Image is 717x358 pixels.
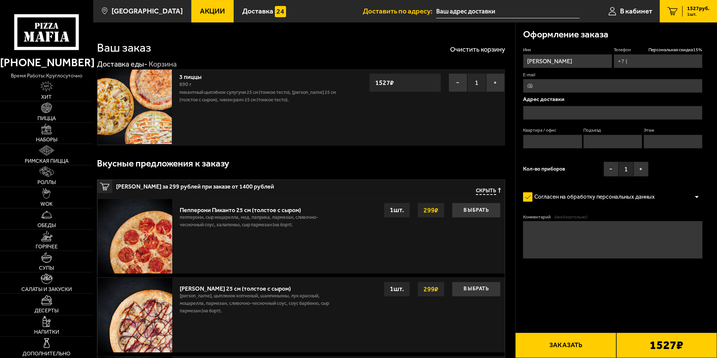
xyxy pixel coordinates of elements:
[34,308,58,313] span: Десерты
[179,89,346,104] p: Пикантный цыплёнок сулугуни 25 см (тонкое тесто), [PERSON_NAME] 25 см (толстое с сыром), Чикен Ра...
[467,73,486,92] span: 1
[523,214,702,220] label: Комментарий
[97,42,151,54] h1: Ваш заказ
[200,7,225,15] span: Акции
[449,73,467,92] button: −
[614,47,702,53] label: Телефон
[648,47,702,53] span: Персональная скидка 15 %
[523,30,608,39] h3: Оформление заказа
[436,4,580,18] span: Будапештская улица, 77
[21,287,72,292] span: Салаты и закуски
[97,59,148,68] a: Доставка еды-
[180,214,321,232] p: пепперони, сыр Моцарелла, мед, паприка, пармезан, сливочно-чесночный соус, халапеньо, сыр пармеза...
[37,180,56,185] span: Роллы
[555,214,587,220] span: (необязательно)
[242,7,273,15] span: Доставка
[37,116,56,121] span: Пицца
[149,59,177,69] div: Корзина
[41,95,52,100] span: Хит
[275,6,286,17] img: 15daf4d41897b9f0e9f617042186c801.svg
[452,203,501,218] button: Выбрать
[523,97,702,102] p: Адрес доставки
[180,293,343,319] p: [PERSON_NAME], цыпленок копченый, шампиньоны, лук красный, моцарелла, пармезан, сливочно-чесночны...
[40,202,53,207] span: WOK
[476,188,501,195] button: Скрыть
[583,127,642,134] label: Подъезд
[97,278,505,352] a: [PERSON_NAME] 25 см (толстое с сыром)[PERSON_NAME], цыпленок копченый, шампиньоны, лук красный, м...
[436,4,580,18] input: Ваш адрес доставки
[97,199,505,273] a: Пепперони Пиканто 25 см (толстое с сыром)пепперони, сыр Моцарелла, мед, паприка, пармезан, сливоч...
[523,166,565,172] span: Кол-во приборов
[422,203,440,217] strong: 299 ₽
[634,162,648,177] button: +
[614,54,702,68] input: +7 (
[644,127,702,134] label: Этаж
[486,73,505,92] button: +
[523,190,662,205] label: Согласен на обработку персональных данных
[179,81,192,88] span: 890 г
[384,203,410,218] div: 1 шт.
[650,339,683,351] b: 1527 ₽
[373,76,396,90] strong: 1527 ₽
[36,244,58,250] span: Горячее
[179,71,209,80] a: 3 пиццы
[452,282,501,297] button: Выбрать
[112,7,183,15] span: [GEOGRAPHIC_DATA]
[116,180,361,190] span: [PERSON_NAME] за 299 рублей при заказе от 1400 рублей
[687,12,710,16] span: 1 шт.
[687,6,710,11] span: 1527 руб.
[523,72,702,78] label: E-mail
[515,333,616,358] button: Заказать
[384,282,410,297] div: 1 шт.
[180,203,321,214] div: Пепперони Пиканто 25 см (толстое с сыром)
[476,188,496,195] span: Скрыть
[97,159,229,168] h3: Вкусные предложения к заказу
[422,282,440,296] strong: 299 ₽
[180,282,343,293] div: [PERSON_NAME] 25 см (толстое с сыром)
[523,54,612,68] input: Имя
[363,7,436,15] span: Доставить по адресу:
[523,127,582,134] label: Квартира / офис
[619,162,634,177] span: 1
[25,159,69,164] span: Римская пицца
[604,162,619,177] button: −
[22,351,70,357] span: Дополнительно
[34,330,59,335] span: Напитки
[620,7,652,15] span: В кабинет
[450,46,505,53] button: Очистить корзину
[39,266,54,271] span: Супы
[37,223,56,228] span: Обеды
[523,79,702,93] input: @
[523,47,612,53] label: Имя
[36,137,57,143] span: Наборы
